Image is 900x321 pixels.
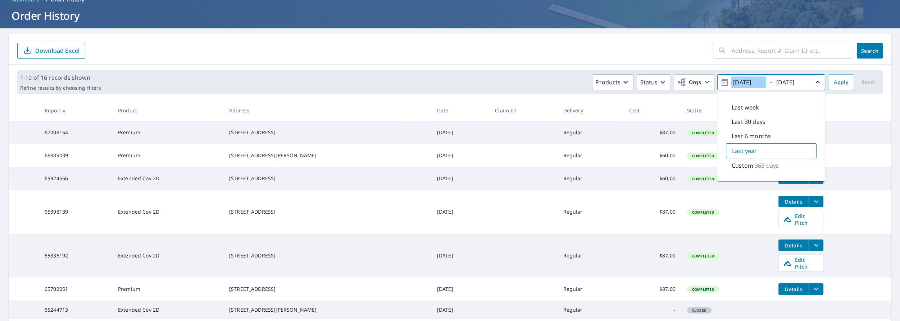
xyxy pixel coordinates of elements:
[783,286,804,293] span: Details
[726,100,817,115] div: Last week
[112,144,223,167] td: Premium
[112,234,223,278] td: Extended Cov 2D
[721,76,822,89] span: -
[755,161,779,170] p: 365 days
[112,100,223,121] th: Product
[857,43,883,59] button: Search
[557,167,623,190] td: Regular
[431,144,489,167] td: [DATE]
[732,132,771,140] p: Last 6 months
[112,190,223,234] td: Extended Cov 2D
[112,167,223,190] td: Extended Cov 2D
[595,78,621,87] p: Products
[112,121,223,144] td: Premium
[778,196,809,207] button: detailsBtn-65898139
[623,190,681,234] td: $87.00
[809,239,823,251] button: filesDropdownBtn-65836192
[20,73,101,82] p: 1-10 of 16 records shown
[623,167,681,190] td: $60.00
[677,78,701,87] span: Orgs
[688,287,718,292] span: Completed
[623,144,681,167] td: $60.00
[688,210,718,215] span: Completed
[431,121,489,144] td: [DATE]
[732,41,851,61] input: Address, Report #, Claim ID, etc.
[35,47,79,55] p: Download Excel
[229,252,426,259] div: [STREET_ADDRESS]
[229,175,426,182] div: [STREET_ADDRESS]
[431,167,489,190] td: [DATE]
[726,115,817,129] div: Last 30 days
[774,76,809,88] input: yyyy/mm/dd
[783,213,819,226] span: Edit Pitch
[623,100,681,121] th: Cost
[623,121,681,144] td: $87.00
[229,129,426,136] div: [STREET_ADDRESS]
[726,143,817,158] div: Last year
[9,8,891,23] h1: Order History
[726,158,817,173] div: Custom365 days
[431,234,489,278] td: [DATE]
[39,144,112,167] td: 66889039
[223,100,431,121] th: Address
[674,74,714,90] button: Orgs
[778,283,809,295] button: detailsBtn-65702051
[229,208,426,215] div: [STREET_ADDRESS]
[623,234,681,278] td: $87.00
[688,130,718,135] span: Completed
[39,190,112,234] td: 65898139
[681,100,773,121] th: Status
[229,306,426,313] div: [STREET_ADDRESS][PERSON_NAME]
[688,253,718,259] span: Completed
[489,100,557,121] th: Claim ID
[717,74,825,90] button: -
[863,47,877,54] span: Search
[778,211,823,228] a: Edit Pitch
[783,242,804,249] span: Details
[732,146,757,155] p: Last year
[39,167,112,190] td: 65924556
[431,301,489,319] td: [DATE]
[20,85,101,91] p: Refine results by choosing filters
[688,308,711,313] span: Closed
[592,74,634,90] button: Products
[229,285,426,293] div: [STREET_ADDRESS]
[783,198,804,205] span: Details
[431,100,489,121] th: Date
[17,43,85,59] button: Download Excel
[557,301,623,319] td: Regular
[39,278,112,301] td: 65702051
[557,121,623,144] td: Regular
[834,78,848,87] span: Apply
[640,78,658,87] p: Status
[732,117,765,126] p: Last 30 days
[778,255,823,272] a: Edit Pitch
[229,152,426,159] div: [STREET_ADDRESS][PERSON_NAME]
[39,234,112,278] td: 65836192
[557,190,623,234] td: Regular
[732,161,753,170] p: Custom
[688,153,718,158] span: Completed
[623,301,681,319] td: -
[39,301,112,319] td: 65244713
[623,278,681,301] td: $87.00
[557,144,623,167] td: Regular
[778,239,809,251] button: detailsBtn-65836192
[731,76,766,88] input: yyyy/mm/dd
[828,74,854,90] button: Apply
[557,234,623,278] td: Regular
[732,103,759,112] p: Last week
[783,256,819,270] span: Edit Pitch
[431,190,489,234] td: [DATE]
[557,100,623,121] th: Delivery
[809,283,823,295] button: filesDropdownBtn-65702051
[637,74,671,90] button: Status
[39,121,112,144] td: 67006154
[39,100,112,121] th: Report #
[431,278,489,301] td: [DATE]
[112,278,223,301] td: Premium
[557,278,623,301] td: Regular
[688,176,718,181] span: Completed
[809,196,823,207] button: filesDropdownBtn-65898139
[112,301,223,319] td: Extended Cov 2D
